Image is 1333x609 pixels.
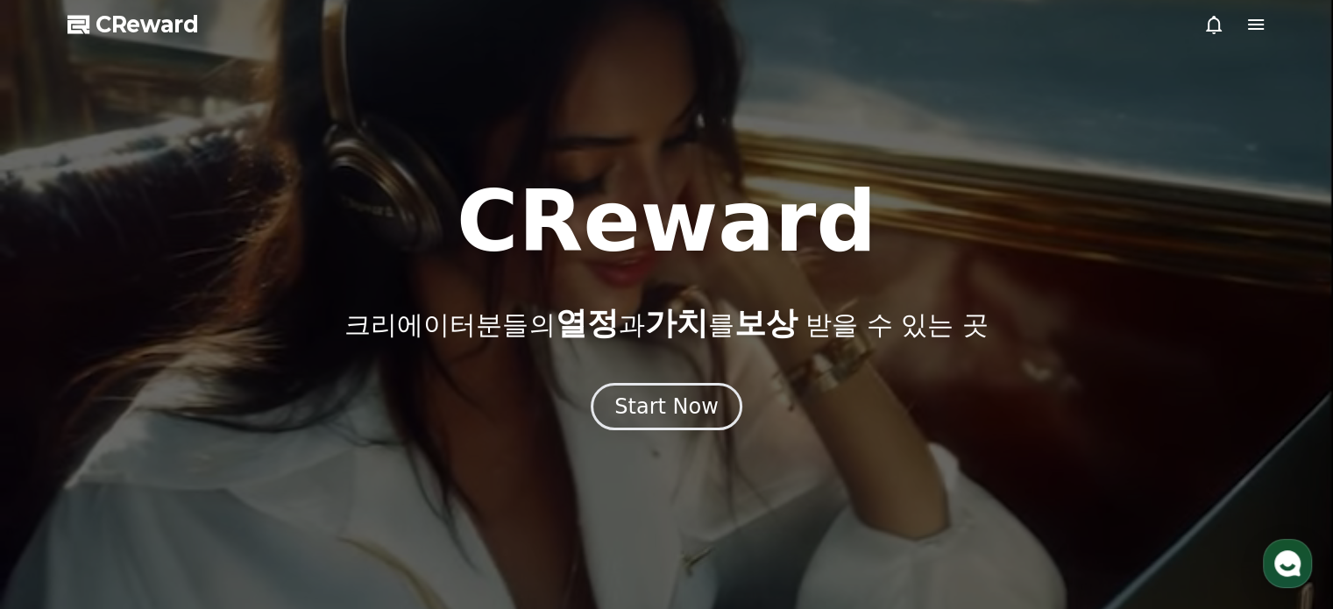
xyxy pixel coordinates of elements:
[344,306,988,341] p: 크리에이터분들의 과 를 받을 수 있는 곳
[226,464,337,507] a: 설정
[644,305,707,341] span: 가치
[160,491,181,505] span: 대화
[55,490,66,504] span: 홈
[67,11,199,39] a: CReward
[5,464,116,507] a: 홈
[614,393,719,421] div: Start Now
[457,180,876,264] h1: CReward
[96,11,199,39] span: CReward
[591,400,742,417] a: Start Now
[271,490,292,504] span: 설정
[591,383,742,430] button: Start Now
[116,464,226,507] a: 대화
[734,305,797,341] span: 보상
[555,305,618,341] span: 열정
